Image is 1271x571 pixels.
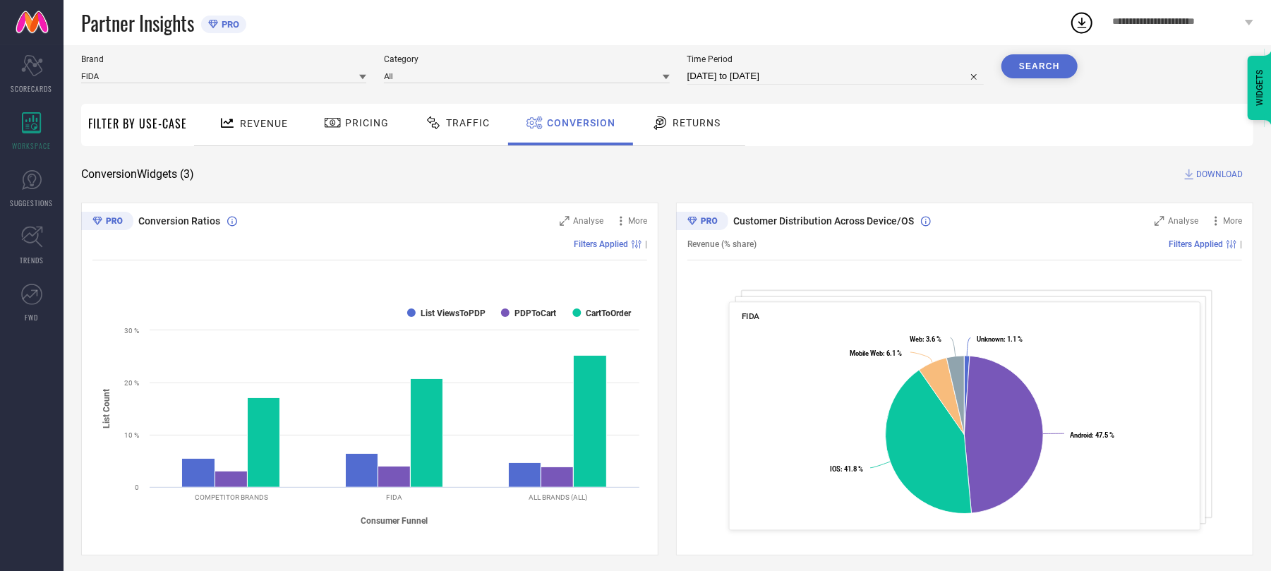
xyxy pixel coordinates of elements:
span: Filters Applied [574,239,628,249]
span: Filters Applied [1169,239,1223,249]
tspan: List Count [102,389,112,428]
text: FIDA [387,493,403,501]
span: Conversion [547,117,615,128]
text: PDPToCart [514,308,556,318]
text: ALL BRANDS (ALL) [529,493,587,501]
input: Select time period [687,68,984,85]
span: Conversion Ratios [138,215,220,227]
text: : 1.1 % [977,335,1023,343]
tspan: IOS [830,465,841,473]
span: Brand [81,54,366,64]
span: Analyse [573,216,603,226]
text: List ViewsToPDP [421,308,486,318]
tspan: Mobile Web [850,349,883,357]
span: | [1240,239,1242,249]
span: Filter By Use-Case [88,115,187,132]
span: SCORECARDS [11,83,53,94]
span: Customer Distribution Across Device/OS [733,215,914,227]
svg: Zoom [560,216,570,226]
text: 30 % [124,327,139,335]
span: Analyse [1168,216,1198,226]
text: : 6.1 % [850,349,902,357]
span: More [1223,216,1242,226]
text: CartToOrder [586,308,632,318]
text: 20 % [124,379,139,387]
span: Revenue [240,118,288,129]
text: COMPETITOR BRANDS [195,493,268,501]
tspan: Consumer Funnel [361,516,428,526]
span: Traffic [446,117,490,128]
span: | [645,239,647,249]
text: 10 % [124,431,139,439]
span: Conversion Widgets ( 3 ) [81,167,194,181]
span: Category [384,54,669,64]
span: DOWNLOAD [1196,167,1243,181]
span: FIDA [742,311,760,321]
span: Partner Insights [81,8,194,37]
text: : 47.5 % [1071,431,1115,439]
span: Pricing [345,117,389,128]
text: : 41.8 % [830,465,863,473]
div: Open download list [1069,10,1095,35]
span: Returns [673,117,721,128]
text: 0 [135,483,139,491]
tspan: Android [1071,431,1092,439]
span: FWD [25,312,39,323]
div: Premium [81,212,133,233]
svg: Zoom [1155,216,1164,226]
span: Revenue (% share) [687,239,757,249]
span: More [628,216,647,226]
span: TRENDS [20,255,44,265]
span: PRO [218,19,239,30]
span: SUGGESTIONS [11,198,54,208]
button: Search [1001,54,1078,78]
span: Time Period [687,54,984,64]
tspan: Unknown [977,335,1004,343]
span: WORKSPACE [13,140,52,151]
tspan: Web [910,335,923,343]
text: : 3.6 % [910,335,942,343]
div: Premium [676,212,728,233]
